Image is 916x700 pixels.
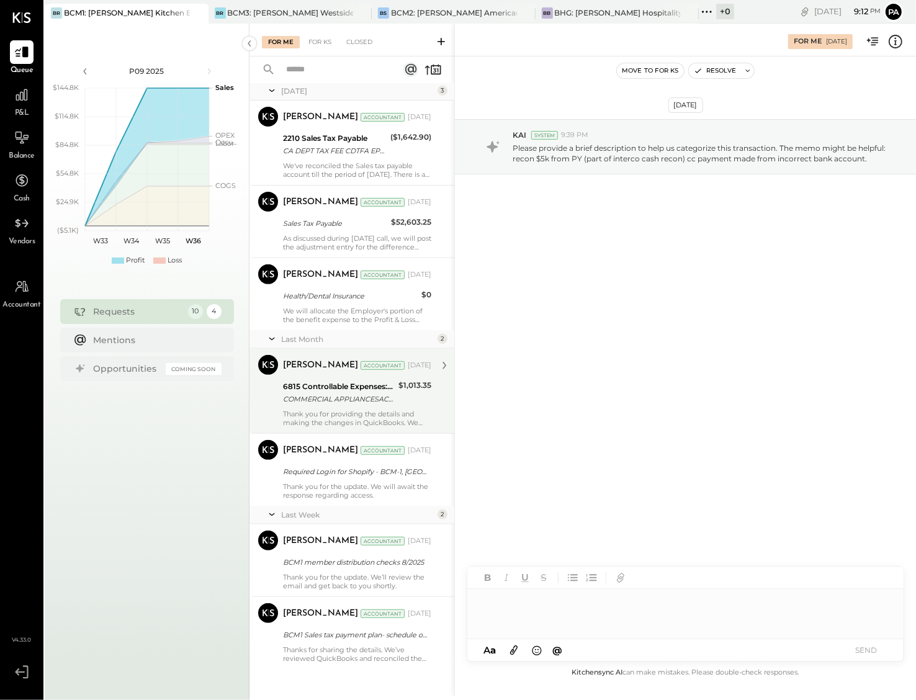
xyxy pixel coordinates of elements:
[689,63,741,78] button: Resolve
[361,361,405,370] div: Accountant
[283,234,431,251] div: As discussed during [DATE] call, we will post the adjustment entry for the difference amount once...
[283,380,395,393] div: 6815 Controllable Expenses:1. Operating Expenses:Repair & Maintenance, Facility
[361,609,405,618] div: Accountant
[207,304,222,319] div: 4
[1,83,43,119] a: P&L
[166,363,222,375] div: Coming Soon
[283,290,418,302] div: Health/Dental Insurance
[549,642,567,658] button: @
[186,236,201,245] text: W36
[215,181,236,190] text: COGS
[215,139,234,148] text: Labor
[513,130,526,140] span: KAI
[799,5,811,18] div: copy link
[168,256,182,266] div: Loss
[283,410,431,427] div: Thank you for providing the details and making the changes in QuickBooks. We will utilize the Wee...
[56,169,79,177] text: $54.8K
[480,570,496,586] button: Bold
[498,570,514,586] button: Italic
[3,300,41,311] span: Accountant
[553,644,563,656] span: @
[668,97,703,113] div: [DATE]
[283,307,431,324] div: We will allocate the Employer's portion of the benefit expense to the Profit & Loss account, we h...
[215,7,226,19] div: BR
[361,113,405,122] div: Accountant
[542,7,553,19] div: BB
[283,444,358,457] div: [PERSON_NAME]
[64,7,190,18] div: BCM1: [PERSON_NAME] Kitchen Bar Market
[283,465,428,478] div: Required Login for Shopify - BCM-1, [GEOGRAPHIC_DATA]!
[9,236,35,248] span: Vendors
[565,570,581,586] button: Unordered List
[53,83,79,92] text: $144.8K
[361,446,405,455] div: Accountant
[94,66,200,76] div: P09 2025
[283,482,431,500] div: Thank you for the update. We will await the response regarding access.
[281,509,434,520] div: Last Week
[378,7,389,19] div: BS
[716,4,734,19] div: + 0
[561,130,588,140] span: 9:39 PM
[126,256,145,266] div: Profit
[57,226,79,235] text: ($5.1K)
[283,573,431,590] div: Thank you for the update. We’ll review the email and get back to you shortly.
[283,556,428,568] div: BCM1 member distribution checks 8/2025
[283,359,358,372] div: [PERSON_NAME]
[228,7,354,18] div: BCM3: [PERSON_NAME] Westside Grill
[814,6,881,17] div: [DATE]
[93,236,108,245] text: W33
[583,570,599,586] button: Ordered List
[391,216,431,228] div: $52,603.25
[390,131,431,143] div: ($1,642.90)
[438,334,447,344] div: 2
[613,570,629,586] button: Add URL
[1,169,43,205] a: Cash
[408,609,431,619] div: [DATE]
[1,126,43,162] a: Balance
[408,112,431,122] div: [DATE]
[1,40,43,76] a: Queue
[283,608,358,620] div: [PERSON_NAME]
[283,629,428,641] div: BCM1 Sales tax payment plan- schedule of payments
[480,644,500,657] button: Aa
[94,305,182,318] div: Requests
[283,111,358,123] div: [PERSON_NAME]
[490,644,496,656] span: a
[215,83,234,92] text: Sales
[408,536,431,546] div: [DATE]
[1,212,43,248] a: Vendors
[517,570,533,586] button: Underline
[617,63,684,78] button: Move to for ks
[438,86,447,96] div: 3
[794,37,822,47] div: For Me
[55,140,79,149] text: $84.8K
[215,131,235,140] text: OPEX
[9,151,35,162] span: Balance
[281,86,434,96] div: [DATE]
[283,645,431,663] div: Thanks for sharing the details. We’ve reviewed QuickBooks and reconciled the balance as of [DATE]...
[884,2,904,22] button: Pa
[56,197,79,206] text: $24.9K
[408,270,431,280] div: [DATE]
[15,108,29,119] span: P&L
[302,36,338,48] div: For KS
[398,379,431,392] div: $1,013.35
[408,446,431,455] div: [DATE]
[14,194,30,205] span: Cash
[513,143,886,164] p: Please provide a brief description to help us categorize this transaction. The memo might be help...
[283,269,358,281] div: [PERSON_NAME]
[438,509,447,519] div: 2
[283,196,358,209] div: [PERSON_NAME]
[408,197,431,207] div: [DATE]
[826,37,847,46] div: [DATE]
[555,7,681,18] div: BHG: [PERSON_NAME] Hospitality Group, LLC
[361,537,405,545] div: Accountant
[215,138,236,146] text: Occu...
[391,7,517,18] div: BCM2: [PERSON_NAME] American Cooking
[283,145,387,157] div: CA DEPT TAX FEE CDTFA EPMT 28221 CA DEPT TAX FEE CDTFA EPMT XXXXXX2215 [DATE] TRACE#-
[531,131,558,140] div: System
[262,36,300,48] div: For Me
[340,36,379,48] div: Closed
[123,236,140,245] text: W34
[94,362,159,375] div: Opportunities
